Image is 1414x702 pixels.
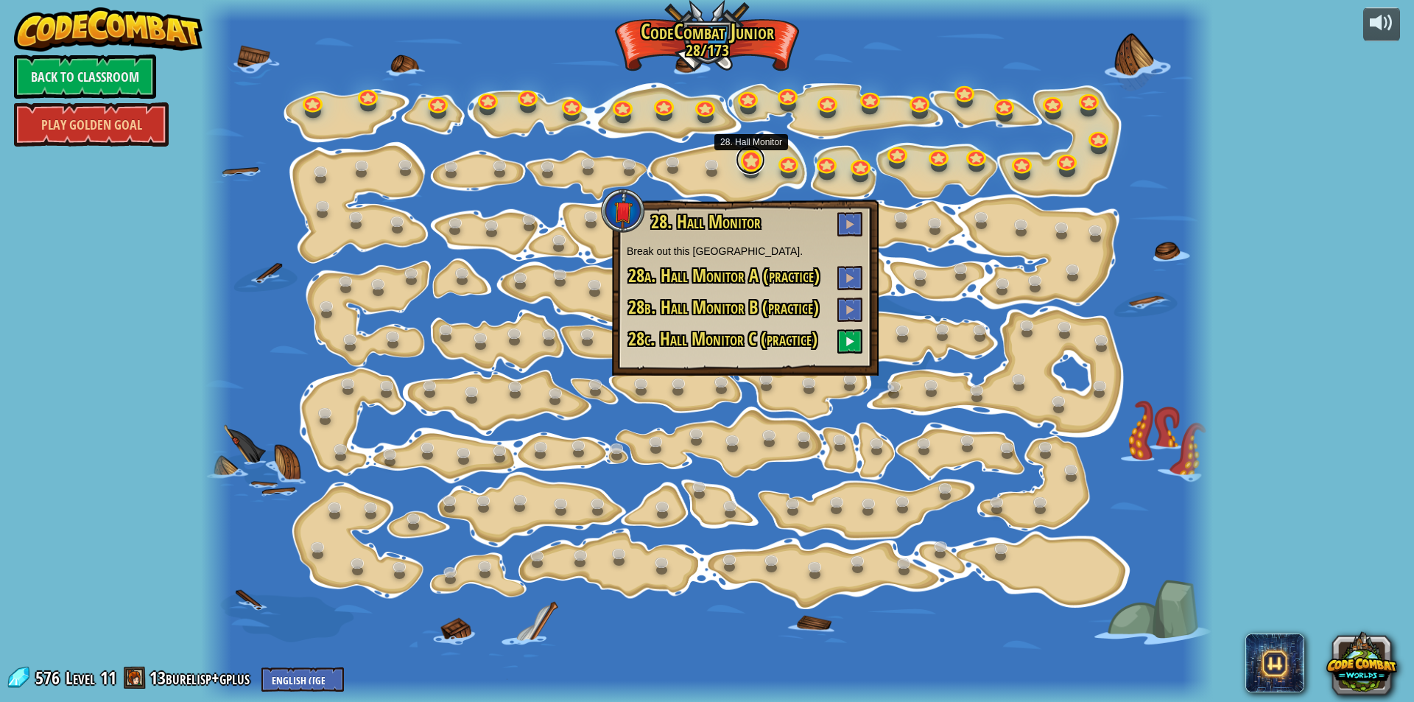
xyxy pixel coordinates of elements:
span: 11 [100,666,116,689]
a: Play Golden Goal [14,102,169,147]
span: 28b. Hall Monitor B (practice) [628,295,819,320]
button: Play [837,212,862,236]
img: CodeCombat - Learn how to code by playing a game [14,7,203,52]
button: Adjust volume [1363,7,1400,42]
button: Play [837,329,862,354]
span: Level [66,666,95,690]
a: Back to Classroom [14,55,156,99]
span: 28. Hall Monitor [651,209,761,234]
button: Play [837,298,862,322]
a: 13burelisp+gplus [150,666,254,689]
span: 576 [35,666,64,689]
button: Play [837,266,862,290]
span: 28a. Hall Monitor A (practice) [628,263,820,288]
p: Break out this [GEOGRAPHIC_DATA]. [627,244,864,259]
span: 28c. Hall Monitor C (practice) [628,326,817,351]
